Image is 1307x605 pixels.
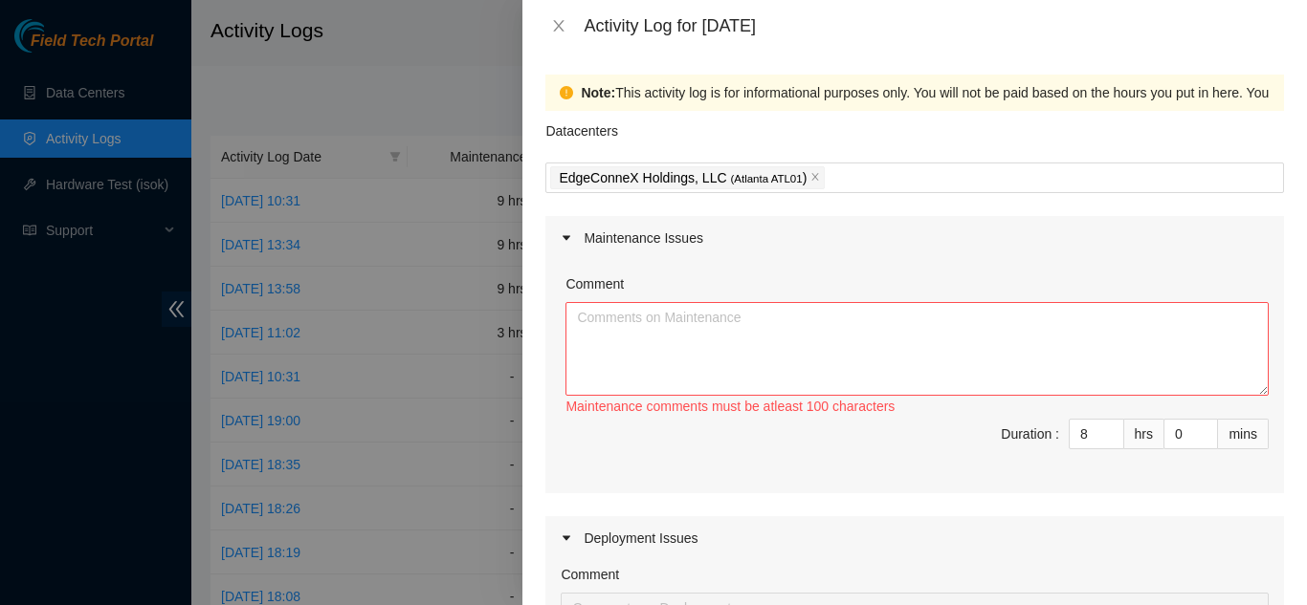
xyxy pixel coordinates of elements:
[545,216,1284,260] div: Maintenance Issues
[551,18,566,33] span: close
[1124,419,1164,449] div: hrs
[1001,423,1059,444] div: Duration :
[565,273,624,294] label: Comment
[561,532,572,544] span: caret-right
[581,82,615,103] strong: Note:
[559,167,807,189] p: EdgeConneX Holdings, LLC )
[584,15,1284,36] div: Activity Log for [DATE]
[565,396,1269,417] div: Maintenance comments must be atleast 100 characters
[561,232,572,244] span: caret-right
[545,17,572,35] button: Close
[810,172,820,184] span: close
[561,564,619,585] label: Comment
[545,516,1284,560] div: Deployment Issues
[560,86,573,99] span: exclamation-circle
[565,302,1269,396] textarea: Comment
[1218,419,1269,449] div: mins
[545,111,617,141] p: Datacenters
[730,173,802,184] span: ( Atlanta ATL01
